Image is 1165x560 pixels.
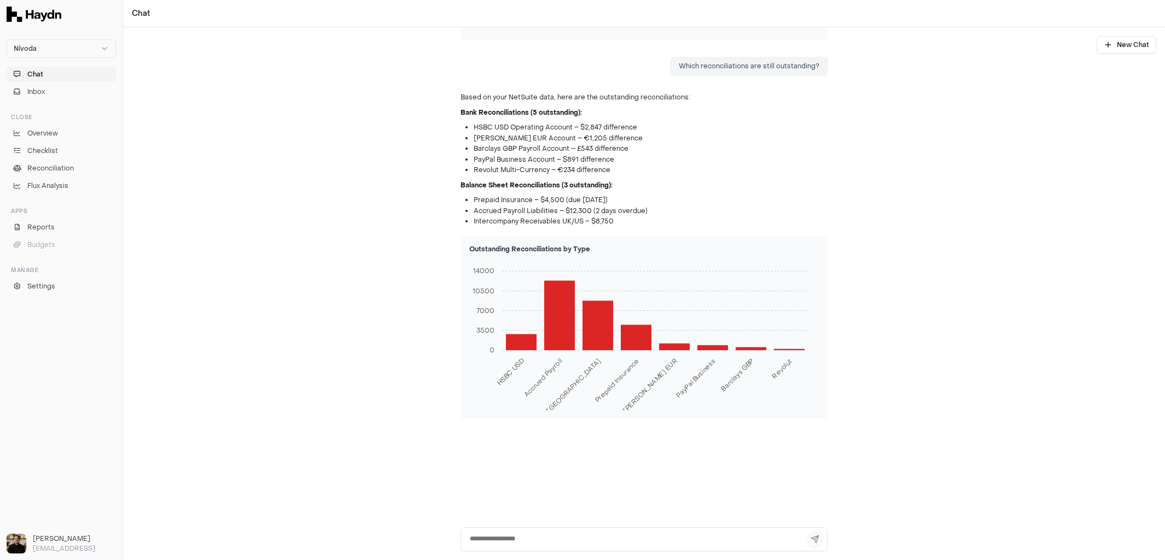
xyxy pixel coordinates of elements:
[674,356,717,399] tspan: PayPal Business
[7,67,116,82] button: Chat
[27,181,68,191] span: Flux Analysis
[474,206,828,217] li: Accrued Payroll Liabilities – $12,300 (2 days overdue)
[123,8,159,19] nav: breadcrumb
[7,161,116,176] a: Reconciliation
[7,126,116,141] a: Overview
[495,356,526,387] tspan: HSBC USD
[7,84,116,99] button: Inbox
[522,356,564,399] tspan: Accrued Payroll
[7,202,116,220] div: Apps
[27,87,45,97] span: Inbox
[679,61,819,72] p: Which reconciliations are still outstanding?
[7,220,116,235] a: Reports
[476,326,494,335] tspan: 3500
[7,108,116,126] div: Close
[1097,36,1156,54] button: New Chat
[474,133,828,144] li: [PERSON_NAME] EUR Account – €1,205 difference
[7,261,116,279] div: Manage
[27,222,55,232] span: Reports
[621,356,679,414] tspan: [PERSON_NAME] EUR
[27,69,43,79] span: Chat
[7,7,61,22] img: Haydn Logo
[474,122,828,133] li: HSBC USD Operating Account – $2,847 difference
[7,178,116,193] a: Flux Analysis
[461,108,582,117] strong: Bank Reconciliations (5 outstanding):
[132,8,150,19] a: Chat
[27,163,74,173] span: Reconciliation
[27,240,55,250] span: Budgets
[27,146,58,156] span: Checklist
[27,281,55,291] span: Settings
[490,346,494,355] tspan: 0
[719,356,755,393] tspan: Barclays GBP
[593,356,641,404] tspan: Prepaid Insurance
[473,286,494,295] tspan: 10500
[27,128,58,138] span: Overview
[461,92,828,103] p: Based on your NetSuite data, here are the outstanding reconciliations:
[474,195,828,206] li: Prepaid Insurance – $4,500 (due [DATE])
[469,245,819,254] h4: Outstanding Reconciliations by Type
[7,534,26,553] img: Ole Heine
[476,306,494,315] tspan: 7000
[7,143,116,158] a: Checklist
[770,356,794,380] tspan: Revolut
[474,144,828,155] li: Barclays GBP Payroll Account – £543 difference
[473,267,494,275] tspan: 14000
[461,181,613,190] strong: Balance Sheet Reconciliations (3 outstanding):
[7,39,116,58] button: Nivoda
[7,279,116,294] a: Settings
[7,237,116,252] button: Budgets
[14,44,37,53] span: Nivoda
[33,534,116,544] h3: [PERSON_NAME]
[474,155,828,166] li: PayPal Business Account – $891 difference
[474,165,828,176] li: Revolut Multi-Currency – €234 difference
[474,216,828,227] li: Intercompany Receivables UK/US – $8,750
[33,544,116,553] p: [EMAIL_ADDRESS]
